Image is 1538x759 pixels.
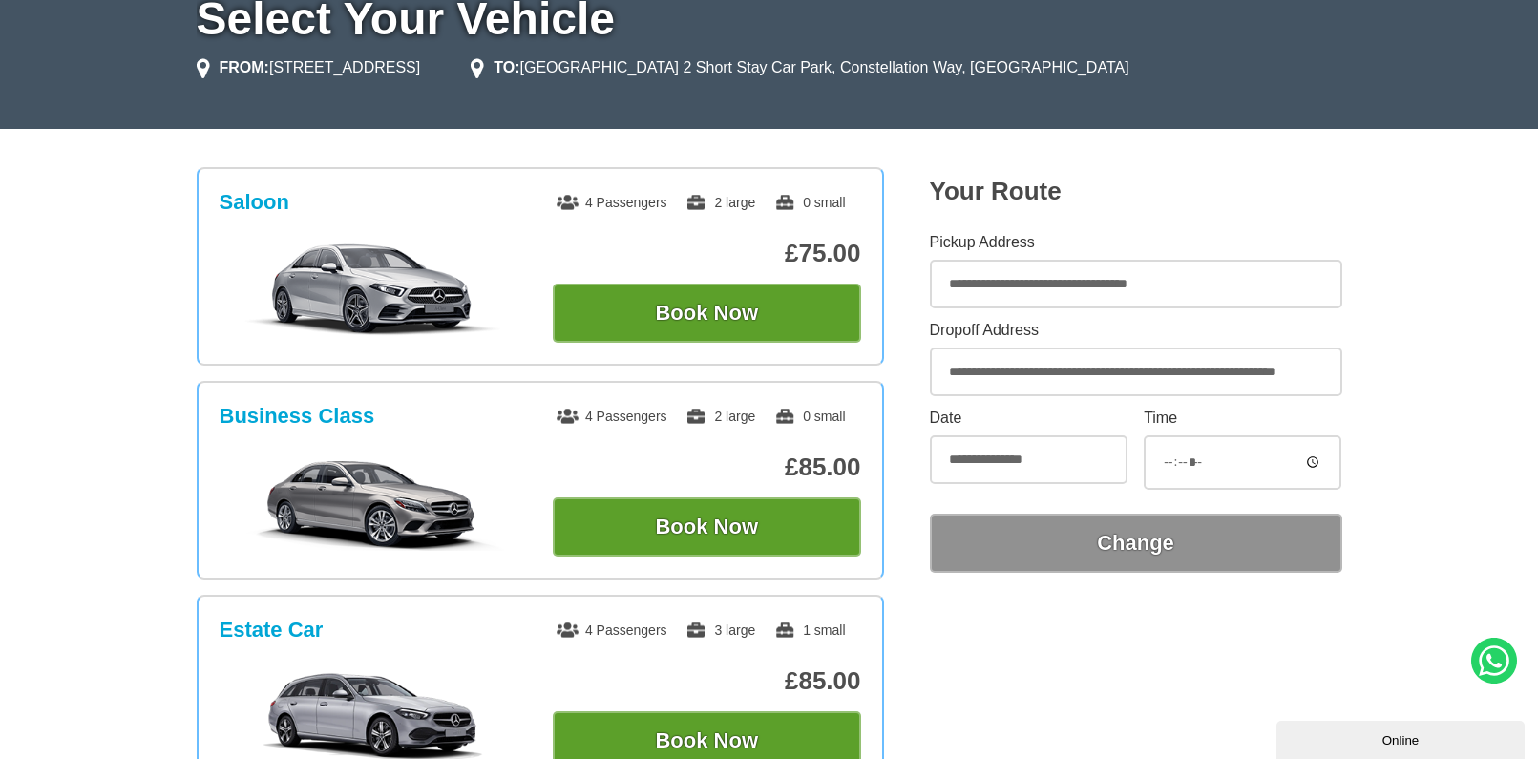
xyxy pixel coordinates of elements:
label: Date [930,411,1127,426]
h3: Estate Car [220,618,324,643]
label: Time [1144,411,1341,426]
h3: Business Class [220,404,375,429]
p: £85.00 [553,666,861,696]
span: 3 large [685,622,755,638]
span: 4 Passengers [557,622,667,638]
iframe: chat widget [1276,717,1528,759]
p: £85.00 [553,453,861,482]
h2: Your Route [930,177,1342,206]
span: 2 large [685,409,755,424]
strong: TO: [494,59,519,75]
li: [STREET_ADDRESS] [197,56,421,79]
span: 2 large [685,195,755,210]
button: Book Now [553,497,861,557]
h3: Saloon [220,190,289,215]
span: 4 Passengers [557,195,667,210]
span: 4 Passengers [557,409,667,424]
label: Pickup Address [930,235,1342,250]
span: 0 small [774,409,845,424]
img: Business Class [229,455,516,551]
strong: FROM: [220,59,269,75]
span: 1 small [774,622,845,638]
label: Dropoff Address [930,323,1342,338]
img: Saloon [229,242,516,337]
span: 0 small [774,195,845,210]
button: Change [930,514,1342,573]
p: £75.00 [553,239,861,268]
li: [GEOGRAPHIC_DATA] 2 Short Stay Car Park, Constellation Way, [GEOGRAPHIC_DATA] [471,56,1128,79]
button: Book Now [553,284,861,343]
